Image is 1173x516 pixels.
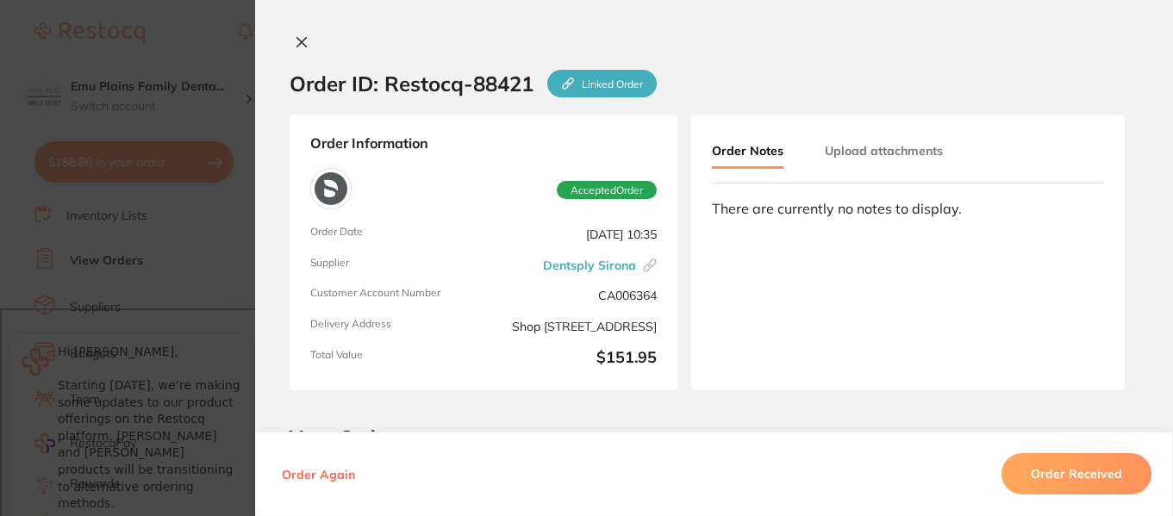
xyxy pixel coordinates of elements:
img: Dentsply Sirona [315,172,347,205]
span: Shop [STREET_ADDRESS] [490,318,657,335]
p: Message from Restocq, sent 2h ago [56,299,239,314]
b: $151.95 [490,349,657,370]
div: Hi [PERSON_NAME], Starting [DATE], we’re making some updates to our product offerings on the Rest... [56,34,239,202]
strong: Order Information [310,135,657,154]
span: Accepted Order [557,181,657,200]
div: message notification from Restocq, 2h ago. Hi Samuel, Starting 11 August, we’re making some updat... [7,22,252,326]
div: We’re committed to ensuring a smooth transition for you! Our team is standing by to help you with... [56,211,239,313]
span: CA006364 [490,287,657,304]
div: Message content [56,34,239,292]
a: Dentsply Sirona [543,258,636,272]
span: Total Value [310,349,477,370]
button: Order Notes [712,135,783,169]
span: [DATE] 10:35 [490,226,657,243]
span: Supplier [310,257,477,274]
h2: Your Orders [290,425,1139,451]
p: Linked Order [582,78,643,90]
h2: Order ID: Restocq- 88421 [290,70,657,97]
img: Profile image for Restocq [20,38,47,65]
span: Delivery Address [310,318,477,335]
span: Order Date [310,226,477,243]
div: There are currently no notes to display. [712,201,1104,216]
button: Order Again [277,466,360,482]
button: Order Received [1001,453,1151,494]
span: Customer Account Number [310,287,477,304]
button: Upload attachments [825,135,943,166]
